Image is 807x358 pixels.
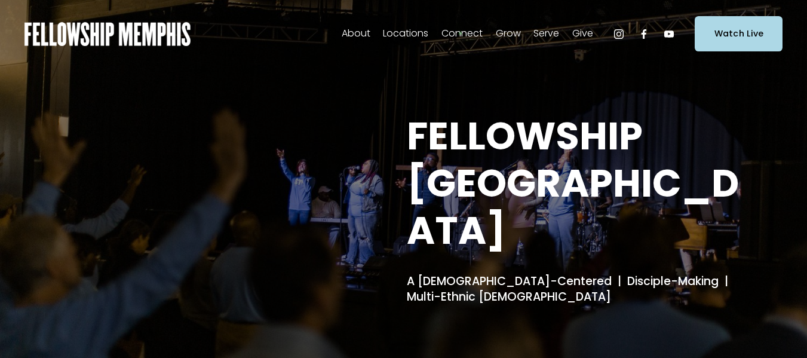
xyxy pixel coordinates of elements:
[407,109,739,257] strong: FELLOWSHIP [GEOGRAPHIC_DATA]
[613,28,625,40] a: Instagram
[638,28,650,40] a: Facebook
[572,25,593,44] a: folder dropdown
[533,25,559,44] a: folder dropdown
[572,25,593,42] span: Give
[441,25,483,44] a: folder dropdown
[342,25,370,42] span: About
[407,274,762,305] h4: A [DEMOGRAPHIC_DATA]-Centered | Disciple-Making | Multi-Ethnic [DEMOGRAPHIC_DATA]
[496,25,521,44] a: folder dropdown
[533,25,559,42] span: Serve
[342,25,370,44] a: folder dropdown
[383,25,428,42] span: Locations
[496,25,521,42] span: Grow
[24,22,191,46] img: Fellowship Memphis
[663,28,675,40] a: YouTube
[695,16,783,51] a: Watch Live
[383,25,428,44] a: folder dropdown
[441,25,483,42] span: Connect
